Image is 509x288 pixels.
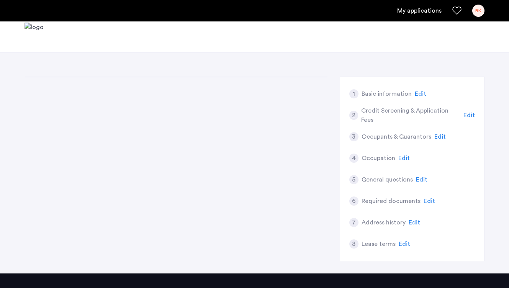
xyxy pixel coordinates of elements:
[416,177,427,183] span: Edit
[362,196,421,206] h5: Required documents
[25,23,44,51] img: logo
[472,5,484,17] div: RK
[349,111,358,120] div: 2
[415,91,426,97] span: Edit
[349,239,358,249] div: 8
[362,89,412,98] h5: Basic information
[349,218,358,227] div: 7
[452,6,462,15] a: Favorites
[361,106,460,124] h5: Credit Screening & Application Fees
[399,241,410,247] span: Edit
[349,196,358,206] div: 6
[463,112,475,118] span: Edit
[349,175,358,184] div: 5
[409,219,420,226] span: Edit
[398,155,410,161] span: Edit
[362,239,396,249] h5: Lease terms
[349,89,358,98] div: 1
[362,175,413,184] h5: General questions
[25,23,44,51] a: Cazamio logo
[434,134,446,140] span: Edit
[397,6,442,15] a: My application
[349,132,358,141] div: 3
[362,218,406,227] h5: Address history
[349,154,358,163] div: 4
[424,198,435,204] span: Edit
[362,154,395,163] h5: Occupation
[362,132,431,141] h5: Occupants & Guarantors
